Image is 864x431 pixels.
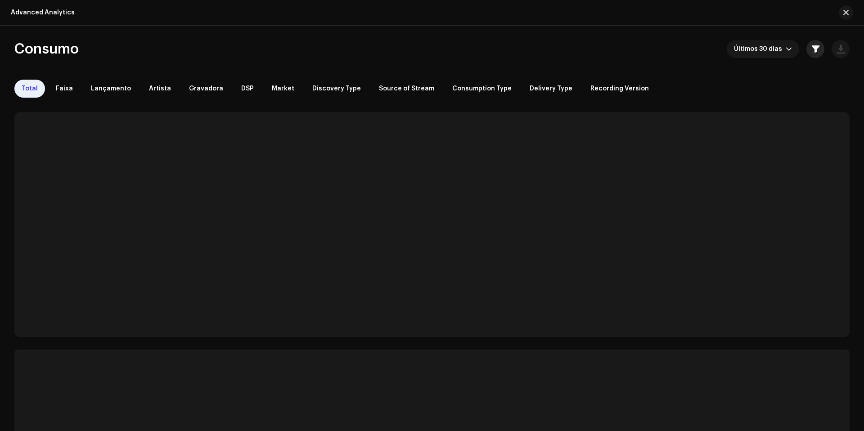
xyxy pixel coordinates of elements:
[241,85,254,92] span: DSP
[149,85,171,92] span: Artista
[734,40,786,58] span: Últimos 30 dias
[786,40,792,58] div: dropdown trigger
[590,85,649,92] span: Recording Version
[272,85,294,92] span: Market
[312,85,361,92] span: Discovery Type
[530,85,572,92] span: Delivery Type
[379,85,434,92] span: Source of Stream
[452,85,512,92] span: Consumption Type
[189,85,223,92] span: Gravadora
